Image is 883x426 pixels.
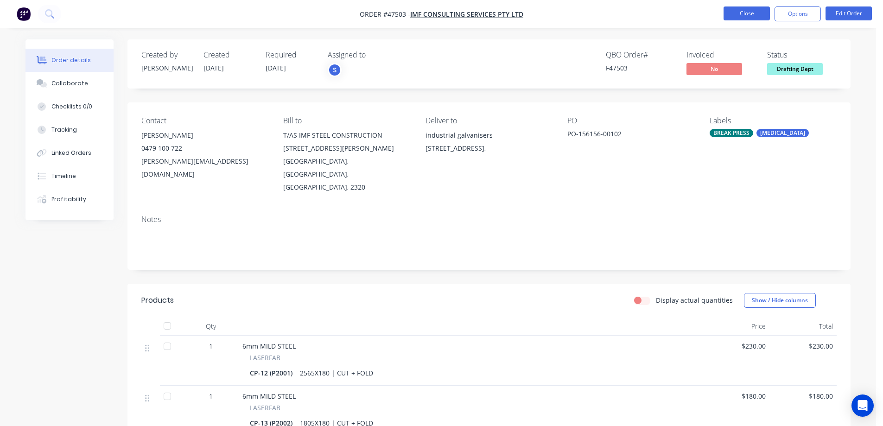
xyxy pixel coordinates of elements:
[296,366,377,380] div: 2565X180 | CUT + FOLD
[710,116,837,125] div: Labels
[767,51,837,59] div: Status
[51,172,76,180] div: Timeline
[706,391,766,401] span: $180.00
[606,51,675,59] div: QBO Order #
[141,129,268,142] div: [PERSON_NAME]
[567,116,694,125] div: PO
[141,116,268,125] div: Contact
[656,295,733,305] label: Display actual quantities
[769,317,837,336] div: Total
[283,129,410,155] div: T/AS IMF STEEL CONSTRUCTION [STREET_ADDRESS][PERSON_NAME]
[141,51,192,59] div: Created by
[426,116,553,125] div: Deliver to
[25,118,114,141] button: Tracking
[426,129,553,155] div: industrial galvanisers [STREET_ADDRESS],
[826,6,872,20] button: Edit Order
[51,56,91,64] div: Order details
[283,129,410,194] div: T/AS IMF STEEL CONSTRUCTION [STREET_ADDRESS][PERSON_NAME][GEOGRAPHIC_DATA], [GEOGRAPHIC_DATA], [G...
[242,342,296,350] span: 6mm MILD STEEL
[767,63,823,75] span: Drafting Dept
[773,391,833,401] span: $180.00
[25,72,114,95] button: Collaborate
[17,7,31,21] img: Factory
[775,6,821,21] button: Options
[250,353,280,362] span: LASERFAB
[724,6,770,20] button: Close
[606,63,675,73] div: F47503
[141,142,268,155] div: 0479 100 722
[51,79,88,88] div: Collaborate
[25,188,114,211] button: Profitability
[51,126,77,134] div: Tracking
[25,165,114,188] button: Timeline
[266,64,286,72] span: [DATE]
[328,63,342,77] button: S
[141,155,268,181] div: [PERSON_NAME][EMAIL_ADDRESS][DOMAIN_NAME]
[183,317,239,336] div: Qty
[426,129,553,159] div: industrial galvanisers [STREET_ADDRESS],
[851,394,874,417] div: Open Intercom Messenger
[360,10,410,19] span: Order #47503 -
[567,129,683,142] div: PO-156156-00102
[283,155,410,194] div: [GEOGRAPHIC_DATA], [GEOGRAPHIC_DATA], [GEOGRAPHIC_DATA], 2320
[773,341,833,351] span: $230.00
[141,63,192,73] div: [PERSON_NAME]
[283,116,410,125] div: Bill to
[410,10,523,19] a: IMF CONSULTING SERVICES Pty Ltd
[141,215,837,224] div: Notes
[209,341,213,351] span: 1
[25,95,114,118] button: Checklists 0/0
[51,102,92,111] div: Checklists 0/0
[242,392,296,401] span: 6mm MILD STEEL
[710,129,753,137] div: BREAK PRESS
[250,366,296,380] div: CP-12 (P2001)
[203,64,224,72] span: [DATE]
[25,141,114,165] button: Linked Orders
[767,63,823,77] button: Drafting Dept
[203,51,254,59] div: Created
[209,391,213,401] span: 1
[686,51,756,59] div: Invoiced
[266,51,317,59] div: Required
[141,129,268,181] div: [PERSON_NAME]0479 100 722[PERSON_NAME][EMAIL_ADDRESS][DOMAIN_NAME]
[686,63,742,75] span: No
[702,317,769,336] div: Price
[744,293,816,308] button: Show / Hide columns
[141,295,174,306] div: Products
[25,49,114,72] button: Order details
[756,129,809,137] div: [MEDICAL_DATA]
[250,403,280,413] span: LASERFAB
[328,51,420,59] div: Assigned to
[51,149,91,157] div: Linked Orders
[706,341,766,351] span: $230.00
[51,195,86,203] div: Profitability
